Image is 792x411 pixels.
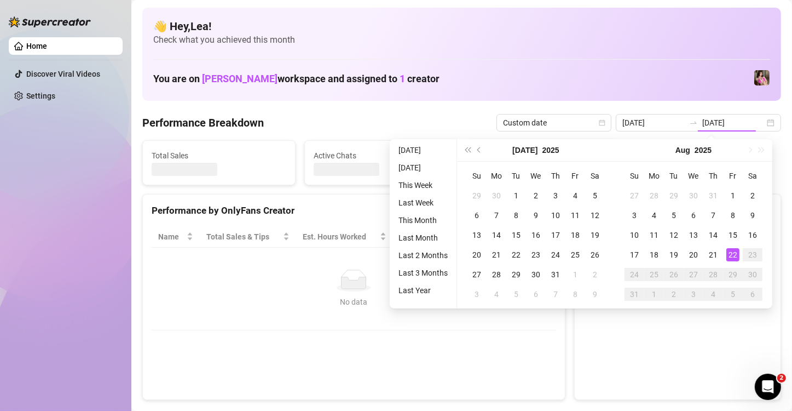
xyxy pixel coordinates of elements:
iframe: Intercom live chat [755,374,781,400]
span: [PERSON_NAME] [202,73,278,84]
div: Est. Hours Worked [303,231,378,243]
span: Custom date [503,115,605,131]
a: Settings [26,92,55,100]
th: Sales / Hour [393,226,466,248]
span: Total Sales & Tips [206,231,281,243]
div: Sales by OnlyFans Creator [583,203,772,218]
h4: Performance Breakdown [142,115,264,130]
h1: You are on workspace and assigned to creator [153,73,440,85]
a: Discover Viral Videos [26,70,100,78]
img: Nanner [754,70,770,85]
div: No data [163,296,545,308]
span: Chat Conversion [472,231,540,243]
a: Home [26,42,47,50]
h4: 👋 Hey, Lea ! [153,19,770,34]
input: End date [702,117,765,129]
span: Sales / Hour [400,231,451,243]
img: logo-BBDzfeDw.svg [9,16,91,27]
span: Check what you achieved this month [153,34,770,46]
span: to [689,118,698,127]
span: Name [158,231,184,243]
span: 1 [400,73,405,84]
th: Name [152,226,200,248]
th: Chat Conversion [466,226,556,248]
span: Total Sales [152,150,286,162]
span: calendar [599,119,605,126]
th: Total Sales & Tips [200,226,296,248]
div: Performance by OnlyFans Creator [152,203,556,218]
span: swap-right [689,118,698,127]
input: Start date [622,117,685,129]
span: Messages Sent [476,150,610,162]
span: Active Chats [314,150,448,162]
span: 2 [777,374,786,383]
